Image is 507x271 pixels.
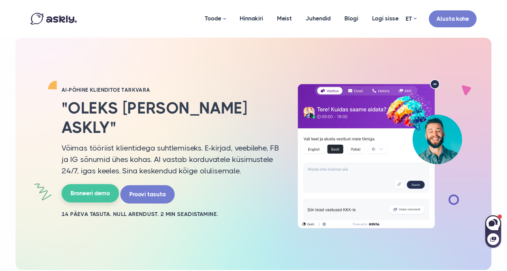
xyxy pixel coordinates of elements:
img: AI multilingual chat [290,79,470,229]
a: Alusta kohe [429,10,477,27]
h2: 14 PÄEVA TASUTA. NULL ARENDUST. 2 MIN SEADISTAMINE. [62,210,279,218]
h2: AI-PÕHINE KLIENDITOE TARKVARA [62,87,279,93]
a: Blogi [338,2,365,35]
a: Hinnakiri [233,2,270,35]
a: Toode [198,2,233,36]
a: ET [406,14,416,24]
p: Võimas tööriist klientidega suhtlemiseks. E-kirjad, veebilehe, FB ja IG sõnumid ühes kohas. AI va... [62,142,279,177]
h2: "Oleks [PERSON_NAME] Askly" [62,99,279,137]
a: Proovi tasuta [120,185,175,204]
a: Logi sisse [365,2,406,35]
a: Meist [270,2,299,35]
img: Askly [30,13,77,25]
iframe: Askly chat [485,214,502,249]
a: Broneeri demo [62,184,119,202]
a: Juhendid [299,2,338,35]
